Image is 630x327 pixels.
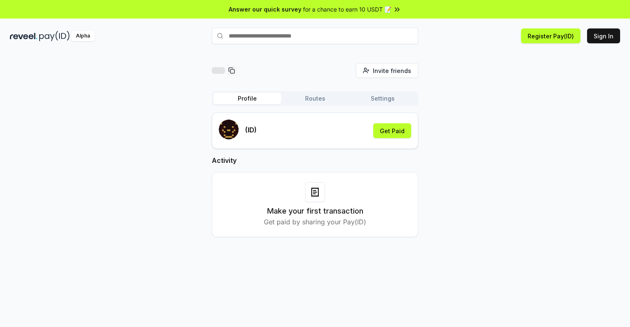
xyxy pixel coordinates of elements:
[245,125,257,135] p: (ID)
[587,28,620,43] button: Sign In
[521,28,580,43] button: Register Pay(ID)
[267,205,363,217] h3: Make your first transaction
[356,63,418,78] button: Invite friends
[373,66,411,75] span: Invite friends
[349,93,417,104] button: Settings
[264,217,366,227] p: Get paid by sharing your Pay(ID)
[281,93,349,104] button: Routes
[229,5,301,14] span: Answer our quick survey
[212,155,418,165] h2: Activity
[213,93,281,104] button: Profile
[39,31,70,41] img: pay_id
[303,5,391,14] span: for a chance to earn 10 USDT 📝
[71,31,95,41] div: Alpha
[373,123,411,138] button: Get Paid
[10,31,38,41] img: reveel_dark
